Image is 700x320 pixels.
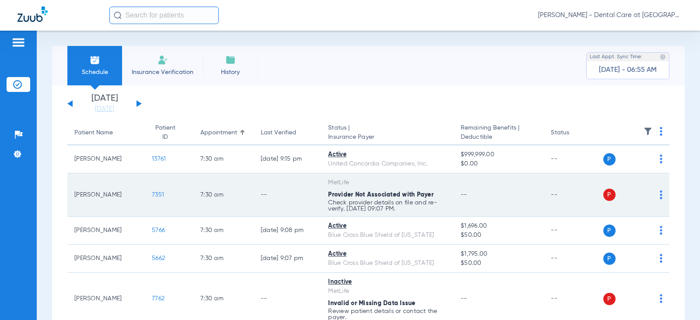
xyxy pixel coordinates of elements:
img: History [225,55,236,65]
span: Insurance Payer [328,133,447,142]
img: filter.svg [644,127,652,136]
div: Patient Name [74,128,113,137]
td: [DATE] 9:07 PM [254,245,322,273]
img: group-dot-blue.svg [660,254,662,263]
td: -- [544,145,603,173]
span: Deductible [461,133,537,142]
img: group-dot-blue.svg [660,190,662,199]
span: History [210,68,251,77]
img: group-dot-blue.svg [660,226,662,235]
td: -- [544,245,603,273]
img: Search Icon [114,11,122,19]
img: group-dot-blue.svg [660,294,662,303]
span: 5766 [152,227,165,233]
span: $999,999.00 [461,150,537,159]
div: Inactive [328,278,447,287]
span: Last Appt. Sync Time: [590,53,642,61]
p: Check provider details on file and re-verify. [DATE] 09:07 PM. [328,200,447,212]
div: Appointment [200,128,237,137]
input: Search for patients [109,7,219,24]
img: Zuub Logo [17,7,48,22]
td: 7:30 AM [193,217,254,245]
th: Status [544,121,603,145]
img: group-dot-blue.svg [660,155,662,163]
img: Manual Insurance Verification [157,55,168,65]
span: P [603,225,616,237]
div: MetLife [328,287,447,296]
img: group-dot-blue.svg [660,127,662,136]
div: Active [328,250,447,259]
td: -- [544,173,603,217]
td: [PERSON_NAME] [67,245,145,273]
div: Patient ID [152,123,178,142]
span: $50.00 [461,231,537,240]
span: $1,795.00 [461,250,537,259]
span: P [603,189,616,201]
td: [PERSON_NAME] [67,145,145,173]
div: Patient Name [74,128,138,137]
span: 7762 [152,295,164,302]
div: Active [328,150,447,159]
span: 5662 [152,255,165,261]
img: hamburger-icon [11,37,25,48]
div: Last Verified [261,128,315,137]
span: -- [461,295,467,302]
span: Invalid or Missing Data Issue [328,300,415,306]
img: Schedule [90,55,100,65]
td: [PERSON_NAME] [67,217,145,245]
td: -- [254,173,322,217]
span: $50.00 [461,259,537,268]
span: Insurance Verification [129,68,196,77]
a: [DATE] [78,105,131,113]
td: 7:30 AM [193,173,254,217]
span: 7351 [152,192,164,198]
li: [DATE] [78,94,131,113]
td: -- [544,217,603,245]
td: [PERSON_NAME] [67,173,145,217]
td: [DATE] 9:15 PM [254,145,322,173]
span: Schedule [74,68,115,77]
span: P [603,293,616,305]
div: Blue Cross Blue Shield of [US_STATE] [328,231,447,240]
td: 7:30 AM [193,145,254,173]
div: Active [328,222,447,231]
span: 13761 [152,156,166,162]
div: Blue Cross Blue Shield of [US_STATE] [328,259,447,268]
span: $1,696.00 [461,222,537,231]
div: MetLife [328,178,447,187]
span: P [603,253,616,265]
div: United Concordia Companies, Inc. [328,159,447,169]
td: [DATE] 9:08 PM [254,217,322,245]
span: [PERSON_NAME] - Dental Care at [GEOGRAPHIC_DATA] [538,11,682,20]
div: Last Verified [261,128,296,137]
th: Status | [321,121,454,145]
span: -- [461,192,467,198]
span: [DATE] - 06:55 AM [599,66,657,74]
th: Remaining Benefits | [454,121,544,145]
div: Appointment [200,128,247,137]
div: Patient ID [152,123,186,142]
span: Provider Not Associated with Payer [328,192,434,198]
span: $0.00 [461,159,537,169]
td: 7:30 AM [193,245,254,273]
span: P [603,153,616,165]
img: last sync help info [660,54,666,60]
